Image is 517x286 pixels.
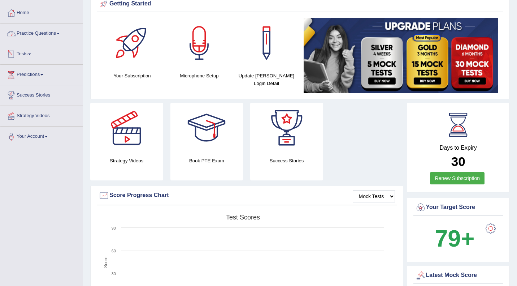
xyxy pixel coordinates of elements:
tspan: Score [103,256,108,268]
a: Your Account [0,127,83,145]
tspan: Test scores [226,214,260,221]
b: 79+ [435,225,474,252]
b: 30 [451,154,465,168]
h4: Your Subscription [102,72,162,80]
img: small5.jpg [304,18,498,93]
a: Success Stories [0,85,83,103]
a: Tests [0,44,83,62]
text: 90 [112,226,116,230]
h4: Days to Expiry [415,145,502,151]
div: Score Progress Chart [99,190,395,201]
div: Your Target Score [415,202,502,213]
a: Predictions [0,65,83,83]
text: 30 [112,272,116,276]
h4: Success Stories [250,157,323,165]
text: 60 [112,249,116,253]
h4: Book PTE Exam [170,157,243,165]
a: Home [0,3,83,21]
h4: Strategy Videos [90,157,163,165]
a: Strategy Videos [0,106,83,124]
div: Latest Mock Score [415,270,502,281]
a: Practice Questions [0,24,83,42]
a: Renew Subscription [430,172,485,184]
h4: Microphone Setup [169,72,229,80]
h4: Update [PERSON_NAME] Login Detail [236,72,296,87]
